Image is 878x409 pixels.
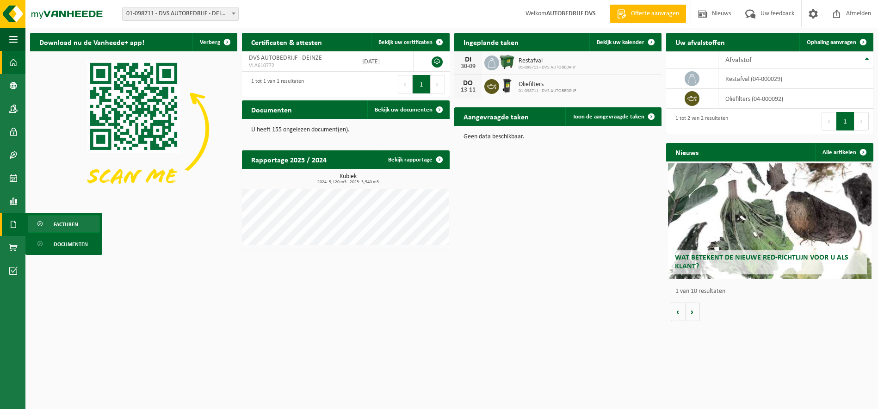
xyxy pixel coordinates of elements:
a: Offerte aanvragen [610,5,686,23]
a: Wat betekent de nieuwe RED-richtlijn voor u als klant? [668,163,871,279]
span: 01-098711 - DVS AUTOBEDRIJF [519,65,576,70]
div: DO [459,80,477,87]
span: Toon de aangevraagde taken [573,114,644,120]
button: 1 [836,112,854,130]
a: Alle artikelen [815,143,872,161]
span: Verberg [200,39,220,45]
h2: Ingeplande taken [454,33,528,51]
button: Previous [398,75,413,93]
a: Bekijk rapportage [381,150,449,169]
strong: AUTOBEDRIJF DVS [546,10,596,17]
h2: Documenten [242,100,301,118]
td: oliefilters (04-000092) [718,89,873,109]
button: Next [854,112,869,130]
h2: Rapportage 2025 / 2024 [242,150,336,168]
h2: Download nu de Vanheede+ app! [30,33,154,51]
span: Bekijk uw certificaten [378,39,433,45]
span: Offerte aanvragen [629,9,681,19]
span: Wat betekent de nieuwe RED-richtlijn voor u als klant? [675,254,848,270]
a: Documenten [28,235,100,253]
button: Vorige [671,303,686,321]
a: Facturen [28,215,100,233]
div: DI [459,56,477,63]
td: [DATE] [355,51,414,72]
a: Bekijk uw documenten [367,100,449,119]
h2: Uw afvalstoffen [666,33,734,51]
span: Afvalstof [725,56,752,64]
div: 1 tot 2 van 2 resultaten [671,111,728,131]
p: U heeft 155 ongelezen document(en). [251,127,440,133]
a: Ophaling aanvragen [799,33,872,51]
span: Restafval [519,57,576,65]
img: WB-0240-HPE-BK-01 [499,78,515,93]
img: WB-1100-HPE-GN-01 [499,54,515,70]
button: Previous [822,112,836,130]
a: Toon de aangevraagde taken [565,107,661,126]
a: Bekijk uw kalender [589,33,661,51]
div: 1 tot 1 van 1 resultaten [247,74,304,94]
div: 30-09 [459,63,477,70]
span: 01-098711 - DVS AUTOBEDRIJF - DEINZE [122,7,239,21]
p: 1 van 10 resultaten [675,288,869,295]
span: Ophaling aanvragen [807,39,856,45]
span: Bekijk uw documenten [375,107,433,113]
span: 2024: 5,120 m3 - 2025: 3,540 m3 [247,180,449,185]
h2: Certificaten & attesten [242,33,331,51]
td: restafval (04-000029) [718,69,873,89]
span: Bekijk uw kalender [597,39,644,45]
p: Geen data beschikbaar. [464,134,652,140]
h2: Nieuws [666,143,708,161]
a: Bekijk uw certificaten [371,33,449,51]
span: Facturen [54,216,78,233]
span: DVS AUTOBEDRIJF - DEINZE [249,55,322,62]
button: Volgende [686,303,700,321]
h3: Kubiek [247,174,449,185]
h2: Aangevraagde taken [454,107,538,125]
span: 01-098711 - DVS AUTOBEDRIJF - DEINZE [123,7,238,20]
div: 13-11 [459,87,477,93]
img: Download de VHEPlus App [30,51,237,207]
span: VLA610772 [249,62,348,69]
span: Oliefilters [519,81,576,88]
button: Next [431,75,445,93]
span: 01-098711 - DVS AUTOBEDRIJF [519,88,576,94]
button: 1 [413,75,431,93]
button: Verberg [192,33,236,51]
span: Documenten [54,235,88,253]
